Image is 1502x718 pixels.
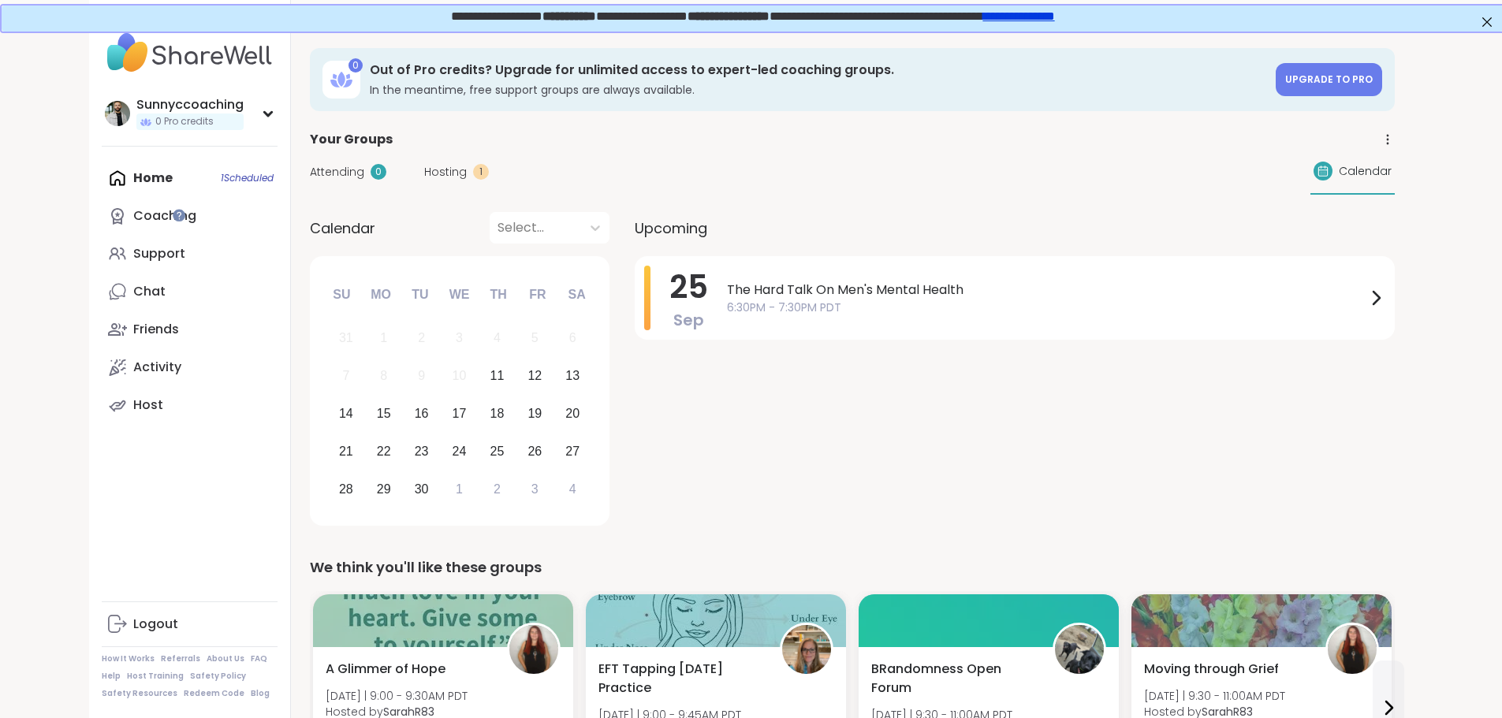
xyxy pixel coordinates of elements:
[102,653,155,664] a: How It Works
[330,397,363,431] div: Choose Sunday, September 14th, 2025
[251,688,270,699] a: Blog
[480,434,514,468] div: Choose Thursday, September 25th, 2025
[782,625,831,674] img: Jill_LadyOfTheMountain
[133,396,163,414] div: Host
[442,472,476,506] div: Choose Wednesday, October 1st, 2025
[380,327,387,348] div: 1
[102,688,177,699] a: Safety Resources
[102,197,278,235] a: Coaching
[442,397,476,431] div: Choose Wednesday, September 17th, 2025
[367,322,401,355] div: Not available Monday, September 1st, 2025
[133,321,179,338] div: Friends
[527,365,542,386] div: 12
[377,441,391,462] div: 22
[527,403,542,424] div: 19
[565,441,580,462] div: 27
[518,359,552,393] div: Choose Friday, September 12th, 2025
[556,359,590,393] div: Choose Saturday, September 13th, 2025
[480,472,514,506] div: Choose Thursday, October 2nd, 2025
[133,359,181,376] div: Activity
[367,359,401,393] div: Not available Monday, September 8th, 2025
[327,319,591,508] div: month 2025-09
[190,671,246,682] a: Safety Policy
[490,403,505,424] div: 18
[330,359,363,393] div: Not available Sunday, September 7th, 2025
[418,327,425,348] div: 2
[403,277,438,312] div: Tu
[473,164,489,180] div: 1
[480,359,514,393] div: Choose Thursday, September 11th, 2025
[1285,73,1373,86] span: Upgrade to Pro
[339,327,353,348] div: 31
[415,403,429,424] div: 16
[348,58,363,73] div: 0
[370,82,1266,98] h3: In the meantime, free support groups are always available.
[635,218,707,239] span: Upcoming
[102,386,278,424] a: Host
[673,309,704,331] span: Sep
[251,653,267,664] a: FAQ
[527,441,542,462] div: 26
[456,478,463,500] div: 1
[339,403,353,424] div: 14
[490,441,505,462] div: 25
[102,348,278,386] a: Activity
[310,556,1395,578] div: We think you'll like these groups
[1144,660,1279,679] span: Moving through Grief
[520,277,555,312] div: Fr
[161,653,200,664] a: Referrals
[415,478,429,500] div: 30
[330,322,363,355] div: Not available Sunday, August 31st, 2025
[133,283,166,300] div: Chat
[184,688,244,699] a: Redeem Code
[404,397,438,431] div: Choose Tuesday, September 16th, 2025
[207,653,244,664] a: About Us
[456,327,463,348] div: 3
[102,25,278,80] img: ShareWell Nav Logo
[127,671,184,682] a: Host Training
[509,625,558,674] img: SarahR83
[453,365,467,386] div: 10
[404,359,438,393] div: Not available Tuesday, September 9th, 2025
[494,478,501,500] div: 2
[326,660,445,679] span: A Glimmer of Hope
[133,207,196,225] div: Coaching
[367,397,401,431] div: Choose Monday, September 15th, 2025
[404,472,438,506] div: Choose Tuesday, September 30th, 2025
[155,115,214,128] span: 0 Pro credits
[415,441,429,462] div: 23
[424,164,467,180] span: Hosting
[330,472,363,506] div: Choose Sunday, September 28th, 2025
[531,327,539,348] div: 5
[518,397,552,431] div: Choose Friday, September 19th, 2025
[490,365,505,386] div: 11
[133,245,185,262] div: Support
[556,397,590,431] div: Choose Saturday, September 20th, 2025
[518,322,552,355] div: Not available Friday, September 5th, 2025
[442,359,476,393] div: Not available Wednesday, September 10th, 2025
[330,434,363,468] div: Choose Sunday, September 21st, 2025
[363,277,398,312] div: Mo
[442,322,476,355] div: Not available Wednesday, September 3rd, 2025
[1276,63,1382,96] a: Upgrade to Pro
[669,265,708,309] span: 25
[559,277,594,312] div: Sa
[453,441,467,462] div: 24
[102,235,278,273] a: Support
[380,365,387,386] div: 8
[404,434,438,468] div: Choose Tuesday, September 23rd, 2025
[404,322,438,355] div: Not available Tuesday, September 2nd, 2025
[518,472,552,506] div: Choose Friday, October 3rd, 2025
[367,472,401,506] div: Choose Monday, September 29th, 2025
[1339,163,1392,180] span: Calendar
[556,322,590,355] div: Not available Saturday, September 6th, 2025
[102,671,121,682] a: Help
[598,660,762,698] span: EFT Tapping [DATE] Practice
[556,472,590,506] div: Choose Saturday, October 4th, 2025
[481,277,516,312] div: Th
[371,164,386,180] div: 0
[418,365,425,386] div: 9
[339,441,353,462] div: 21
[326,688,468,704] span: [DATE] | 9:00 - 9:30AM PDT
[310,130,393,149] span: Your Groups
